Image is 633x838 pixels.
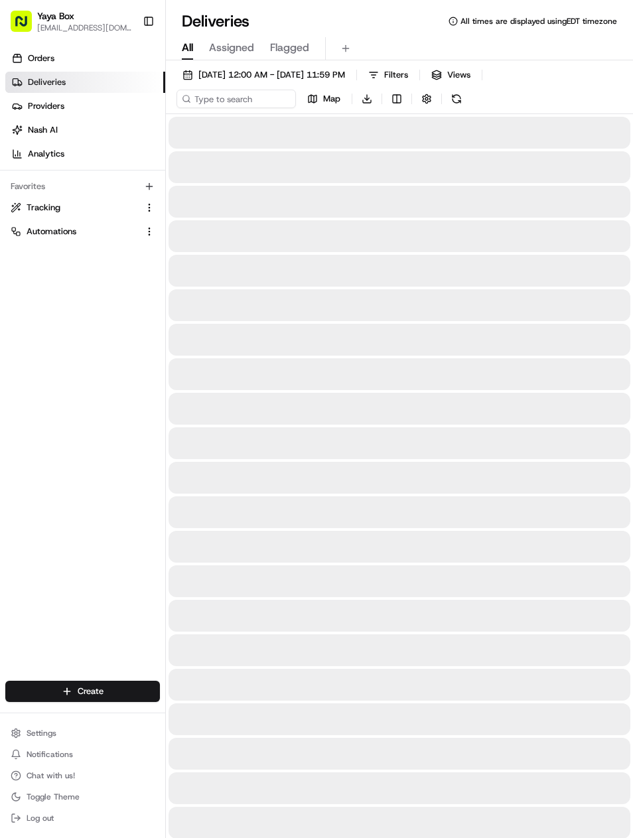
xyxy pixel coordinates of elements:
[11,226,139,238] a: Automations
[384,69,408,81] span: Filters
[198,69,345,81] span: [DATE] 12:00 AM - [DATE] 11:59 PM
[5,5,137,37] button: Yaya Box[EMAIL_ADDRESS][DOMAIN_NAME]
[447,69,470,81] span: Views
[5,197,160,218] button: Tracking
[5,48,165,69] a: Orders
[5,143,165,165] a: Analytics
[270,40,309,56] span: Flagged
[37,23,132,33] button: [EMAIL_ADDRESS][DOMAIN_NAME]
[28,76,66,88] span: Deliveries
[27,770,75,781] span: Chat with us!
[176,66,351,84] button: [DATE] 12:00 AM - [DATE] 11:59 PM
[27,202,60,214] span: Tracking
[28,100,64,112] span: Providers
[5,766,160,785] button: Chat with us!
[27,226,76,238] span: Automations
[323,93,340,105] span: Map
[176,90,296,108] input: Type to search
[301,90,346,108] button: Map
[78,685,104,697] span: Create
[27,728,56,738] span: Settings
[5,96,165,117] a: Providers
[5,119,165,141] a: Nash AI
[5,681,160,702] button: Create
[460,16,617,27] span: All times are displayed using EDT timezone
[5,72,165,93] a: Deliveries
[182,11,249,32] h1: Deliveries
[27,792,80,802] span: Toggle Theme
[5,724,160,742] button: Settings
[28,124,58,136] span: Nash AI
[27,813,54,823] span: Log out
[5,176,160,197] div: Favorites
[5,788,160,806] button: Toggle Theme
[5,809,160,827] button: Log out
[362,66,414,84] button: Filters
[27,749,73,760] span: Notifications
[5,221,160,242] button: Automations
[425,66,476,84] button: Views
[11,202,139,214] a: Tracking
[209,40,254,56] span: Assigned
[5,745,160,764] button: Notifications
[182,40,193,56] span: All
[28,52,54,64] span: Orders
[37,9,74,23] button: Yaya Box
[28,148,64,160] span: Analytics
[447,90,466,108] button: Refresh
